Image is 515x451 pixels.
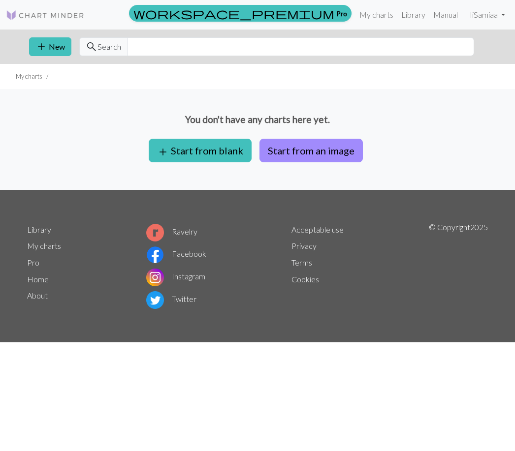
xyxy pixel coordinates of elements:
a: My charts [355,5,397,25]
p: © Copyright 2025 [429,221,488,311]
a: My charts [27,241,61,250]
a: Acceptable use [291,225,344,234]
span: workspace_premium [133,6,334,20]
a: Terms [291,258,312,267]
li: My charts [16,72,42,81]
a: Ravelry [146,227,197,236]
a: Facebook [146,249,206,258]
button: New [29,37,71,56]
a: Library [397,5,429,25]
a: Instagram [146,271,205,281]
a: About [27,291,48,300]
a: HiSamiaa [462,5,509,25]
a: Manual [429,5,462,25]
a: Library [27,225,51,234]
a: Pro [129,5,352,22]
a: Pro [27,258,39,267]
button: Start from blank [149,139,252,162]
img: Instagram logo [146,269,164,286]
img: Facebook logo [146,246,164,264]
span: Search [97,41,121,53]
a: Twitter [146,294,196,303]
img: Twitter logo [146,291,164,309]
a: Home [27,274,49,284]
a: Start from an image [256,145,367,154]
button: Start from an image [259,139,363,162]
img: Logo [6,9,85,21]
a: Privacy [291,241,317,250]
span: add [35,40,47,54]
span: add [157,145,169,159]
img: Ravelry logo [146,224,164,241]
span: search [86,40,97,54]
a: Cookies [291,274,319,284]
